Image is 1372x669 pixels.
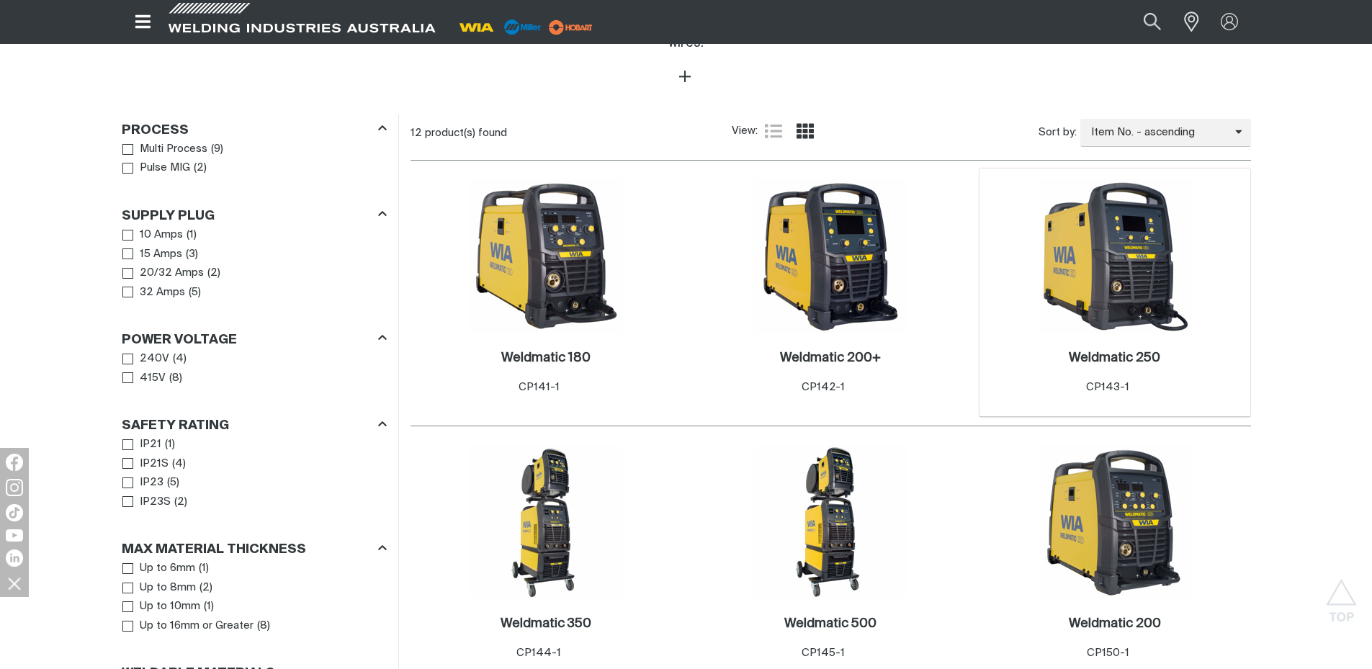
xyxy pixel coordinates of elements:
[140,598,200,615] span: Up to 10mm
[501,350,591,367] a: Weldmatic 180
[6,479,23,496] img: Instagram
[207,265,220,282] span: ( 2 )
[257,618,270,634] span: ( 8 )
[501,351,591,364] h2: Weldmatic 180
[2,571,27,596] img: hide socials
[780,351,881,364] h2: Weldmatic 200+
[122,140,386,178] ul: Process
[211,141,223,158] span: ( 9 )
[173,351,187,367] span: ( 4 )
[140,456,169,472] span: IP21S
[6,529,23,542] img: YouTube
[194,160,207,176] span: ( 2 )
[122,140,208,159] a: Multi Process
[1325,579,1358,611] button: Scroll to top
[469,179,623,333] img: Weldmatic 180
[544,22,597,32] a: miller
[544,17,597,38] img: miller
[122,245,183,264] a: 15 Amps
[140,141,207,158] span: Multi Process
[122,539,387,559] div: Max Material Thickness
[122,208,215,225] h3: Supply Plug
[501,616,591,632] a: Weldmatic 350
[169,370,182,387] span: ( 8 )
[122,349,170,369] a: 240V
[784,616,876,632] a: Weldmatic 500
[140,580,196,596] span: Up to 8mm
[122,578,197,598] a: Up to 8mm
[122,122,189,139] h3: Process
[199,560,209,577] span: ( 1 )
[469,445,623,599] img: Weldmatic 350
[186,246,198,263] span: ( 3 )
[122,349,386,387] ul: Power Voltage
[1128,6,1177,38] button: Search products
[122,454,169,474] a: IP21S
[1039,125,1077,141] span: Sort by:
[411,115,1251,151] section: Product list controls
[122,473,164,493] a: IP23
[122,332,237,349] h3: Power Voltage
[140,370,166,387] span: 415V
[1038,179,1192,333] img: Weldmatic 250
[1080,125,1235,141] span: Item No. - ascending
[140,265,204,282] span: 20/32 Amps
[204,598,214,615] span: ( 1 )
[122,597,201,616] a: Up to 10mm
[122,225,184,245] a: 10 Amps
[140,160,190,176] span: Pulse MIG
[122,616,254,636] a: Up to 16mm or Greater
[1069,351,1160,364] h2: Weldmatic 250
[167,475,179,491] span: ( 5 )
[1069,616,1161,632] a: Weldmatic 200
[140,227,183,243] span: 10 Amps
[122,330,387,349] div: Power Voltage
[122,435,386,511] ul: Safety Rating
[122,559,196,578] a: Up to 6mm
[6,454,23,471] img: Facebook
[122,120,387,139] div: Process
[122,435,162,454] a: IP21
[1069,350,1160,367] a: Weldmatic 250
[501,617,591,630] h2: Weldmatic 350
[140,494,171,511] span: IP23S
[425,127,507,138] span: product(s) found
[140,618,254,634] span: Up to 16mm or Greater
[140,351,169,367] span: 240V
[122,264,205,283] a: 20/32 Amps
[519,382,560,392] span: CP141-1
[765,122,782,140] a: List view
[1069,617,1161,630] h2: Weldmatic 200
[732,123,758,140] span: View:
[122,542,306,558] h3: Max Material Thickness
[780,350,881,367] a: Weldmatic 200+
[140,246,182,263] span: 15 Amps
[122,225,386,302] ul: Supply Plug
[174,494,187,511] span: ( 2 )
[122,205,387,225] div: Supply Plug
[411,126,732,140] div: 12
[122,369,166,388] a: 415V
[172,456,186,472] span: ( 4 )
[784,617,876,630] h2: Weldmatic 500
[122,416,387,435] div: Safety Rating
[6,504,23,521] img: TikTok
[187,227,197,243] span: ( 1 )
[165,436,175,453] span: ( 1 )
[1038,445,1192,599] img: Weldmatic 200
[1086,382,1129,392] span: CP143-1
[516,647,561,658] span: CP144-1
[802,647,845,658] span: CP145-1
[1087,647,1129,658] span: CP150-1
[140,436,161,453] span: IP21
[189,284,201,301] span: ( 5 )
[122,559,386,635] ul: Max Material Thickness
[122,283,186,302] a: 32 Amps
[140,475,163,491] span: IP23
[122,158,191,178] a: Pulse MIG
[802,382,845,392] span: CP142-1
[140,560,195,577] span: Up to 6mm
[140,284,185,301] span: 32 Amps
[122,418,229,434] h3: Safety Rating
[1109,6,1176,38] input: Product name or item number...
